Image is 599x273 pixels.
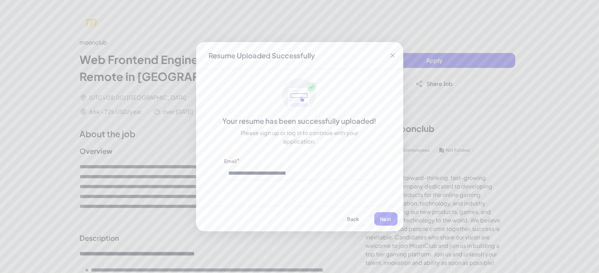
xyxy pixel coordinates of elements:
button: Back [335,212,371,226]
div: Please sign up or log in to continue with your application. [224,129,375,146]
span: Back [347,216,359,222]
div: Resume Uploaded Successfully [203,51,321,60]
label: Email [224,158,237,164]
img: ApplyedMaskGroup3.svg [282,78,317,113]
button: Next [374,212,398,226]
span: Next [380,216,392,222]
div: Your resume has been successfully uploaded! [196,116,403,126]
